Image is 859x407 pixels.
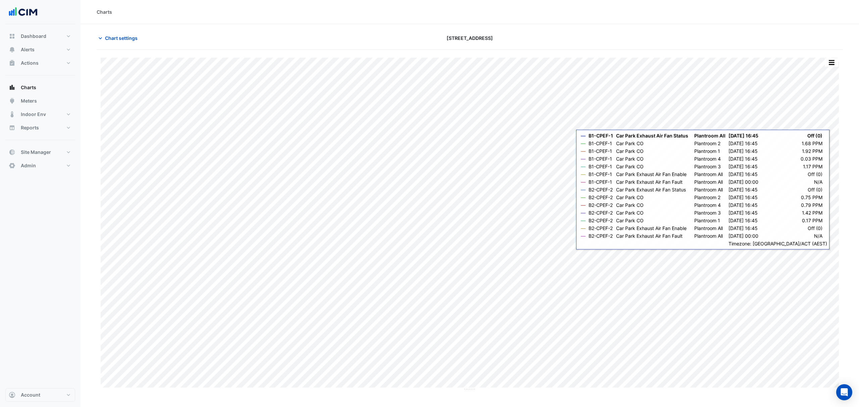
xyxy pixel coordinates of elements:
[8,5,38,19] img: Company Logo
[21,149,51,156] span: Site Manager
[5,159,75,172] button: Admin
[21,60,39,66] span: Actions
[5,94,75,108] button: Meters
[9,149,15,156] app-icon: Site Manager
[825,58,838,67] button: More Options
[9,46,15,53] app-icon: Alerts
[9,84,15,91] app-icon: Charts
[105,35,138,42] span: Chart settings
[9,111,15,118] app-icon: Indoor Env
[5,388,75,402] button: Account
[5,30,75,43] button: Dashboard
[9,33,15,40] app-icon: Dashboard
[21,162,36,169] span: Admin
[21,33,46,40] span: Dashboard
[5,108,75,121] button: Indoor Env
[5,146,75,159] button: Site Manager
[21,98,37,104] span: Meters
[97,8,112,15] div: Charts
[9,98,15,104] app-icon: Meters
[21,84,36,91] span: Charts
[5,56,75,70] button: Actions
[9,124,15,131] app-icon: Reports
[21,46,35,53] span: Alerts
[5,121,75,134] button: Reports
[21,392,40,398] span: Account
[836,384,852,400] div: Open Intercom Messenger
[21,111,46,118] span: Indoor Env
[447,35,493,42] span: [STREET_ADDRESS]
[97,32,142,44] button: Chart settings
[9,60,15,66] app-icon: Actions
[5,81,75,94] button: Charts
[9,162,15,169] app-icon: Admin
[5,43,75,56] button: Alerts
[21,124,39,131] span: Reports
